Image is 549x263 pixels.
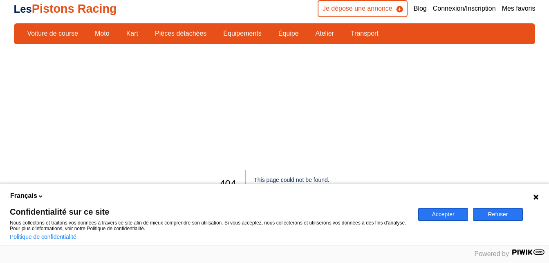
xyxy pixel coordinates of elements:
[10,208,408,216] span: Confidentialité sur ce site
[433,4,496,13] a: Connexion/Inscription
[310,27,339,41] a: Atelier
[273,27,304,41] a: Équipe
[414,4,427,13] a: Blog
[220,170,246,198] h1: 404
[14,3,32,15] span: Les
[218,27,267,41] a: Équipements
[502,4,536,13] a: Mes favoris
[418,208,468,221] button: Accepter
[254,170,329,190] h2: This page could not be found .
[150,27,212,41] a: Pièces détachées
[345,27,384,41] a: Transport
[10,191,37,200] span: Français
[475,250,509,257] span: Powered by
[121,27,143,41] a: Kart
[90,27,115,41] a: Moto
[14,2,117,15] a: LesPistons Racing
[10,220,408,231] p: Nous collectons et traitons vos données à travers ce site afin de mieux comprendre son utilisatio...
[10,234,76,240] a: Politique de confidentialité
[473,208,523,221] button: Refuser
[22,27,84,41] a: Voiture de course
